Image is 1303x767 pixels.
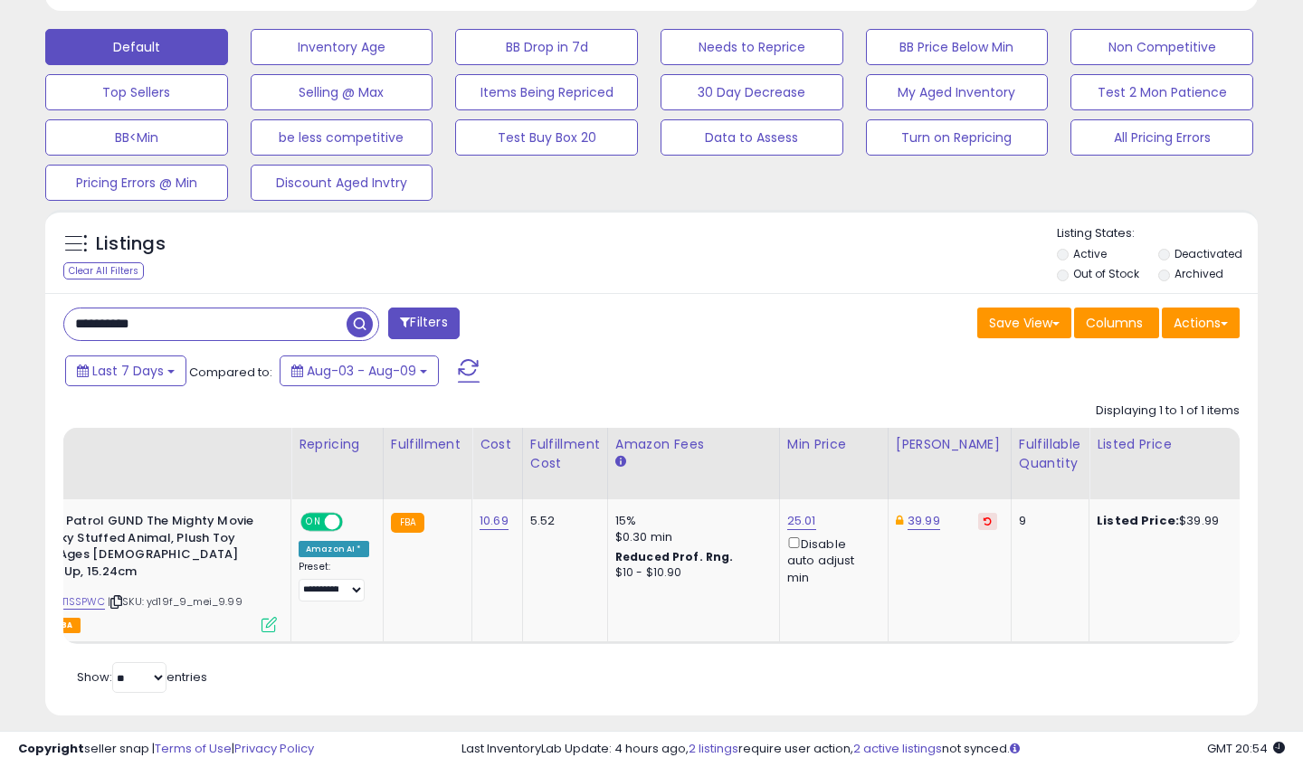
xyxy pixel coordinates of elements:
[45,74,228,110] button: Top Sellers
[896,435,1003,454] div: [PERSON_NAME]
[251,29,433,65] button: Inventory Age
[299,435,376,454] div: Repricing
[388,308,459,339] button: Filters
[63,262,144,279] div: Clear All Filters
[455,119,638,156] button: Test Buy Box 20
[866,29,1049,65] button: BB Price Below Min
[689,740,738,757] a: 2 listings
[787,534,874,586] div: Disable auto adjust min
[1019,513,1075,529] div: 9
[108,594,243,609] span: | SKU: yd19f_9_mei_9.99
[615,529,766,545] div: $0.30 min
[1097,512,1179,529] b: Listed Price:
[615,454,626,470] small: Amazon Fees.
[92,362,164,380] span: Last 7 Days
[1175,266,1223,281] label: Archived
[661,74,843,110] button: 30 Day Decrease
[1057,225,1259,242] p: Listing States:
[977,308,1071,338] button: Save View
[50,618,81,633] span: FBA
[1097,435,1253,454] div: Listed Price
[18,741,314,758] div: seller snap | |
[866,74,1049,110] button: My Aged Inventory
[1086,314,1143,332] span: Columns
[1207,740,1285,757] span: 2025-08-17 20:54 GMT
[65,355,186,386] button: Last 7 Days
[189,364,272,381] span: Compared to:
[299,541,369,557] div: Amazon AI *
[280,355,439,386] button: Aug-03 - Aug-09
[787,512,816,530] a: 25.01
[307,362,416,380] span: Aug-03 - Aug-09
[853,740,942,757] a: 2 active listings
[661,119,843,156] button: Data to Assess
[1175,246,1242,261] label: Deactivated
[1019,435,1081,473] div: Fulfillable Quantity
[251,165,433,201] button: Discount Aged Invtry
[1073,266,1139,281] label: Out of Stock
[391,435,464,454] div: Fulfillment
[866,119,1049,156] button: Turn on Repricing
[1074,308,1159,338] button: Columns
[530,513,594,529] div: 5.52
[96,232,166,257] h5: Listings
[908,512,940,530] a: 39.99
[45,29,228,65] button: Default
[391,513,424,533] small: FBA
[1073,246,1107,261] label: Active
[45,165,228,201] button: Pricing Errors @ Min
[1070,29,1253,65] button: Non Competitive
[299,561,369,601] div: Preset:
[302,515,325,530] span: ON
[615,513,766,529] div: 15%
[340,515,369,530] span: OFF
[615,435,772,454] div: Amazon Fees
[1,435,283,454] div: Title
[480,435,515,454] div: Cost
[1070,119,1253,156] button: All Pricing Errors
[37,513,257,584] b: Paw Patrol GUND The Mighty Movie Rocky Stuffed Animal, Plush Toy for Ages [DEMOGRAPHIC_DATA] and ...
[461,741,1285,758] div: Last InventoryLab Update: 4 hours ago, require user action, not synced.
[615,549,734,564] b: Reduced Prof. Rng.
[1070,74,1253,110] button: Test 2 Mon Patience
[234,740,314,757] a: Privacy Policy
[455,29,638,65] button: BB Drop in 7d
[480,512,509,530] a: 10.69
[530,435,600,473] div: Fulfillment Cost
[615,565,766,581] div: $10 - $10.90
[1162,308,1240,338] button: Actions
[77,668,207,686] span: Show: entries
[661,29,843,65] button: Needs to Reprice
[787,435,880,454] div: Min Price
[251,74,433,110] button: Selling @ Max
[1096,402,1240,420] div: Displaying 1 to 1 of 1 items
[18,740,84,757] strong: Copyright
[45,119,228,156] button: BB<Min
[251,119,433,156] button: be less competitive
[455,74,638,110] button: Items Being Repriced
[1097,513,1247,529] div: $39.99
[155,740,232,757] a: Terms of Use
[43,594,105,610] a: B0BT1SSPWC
